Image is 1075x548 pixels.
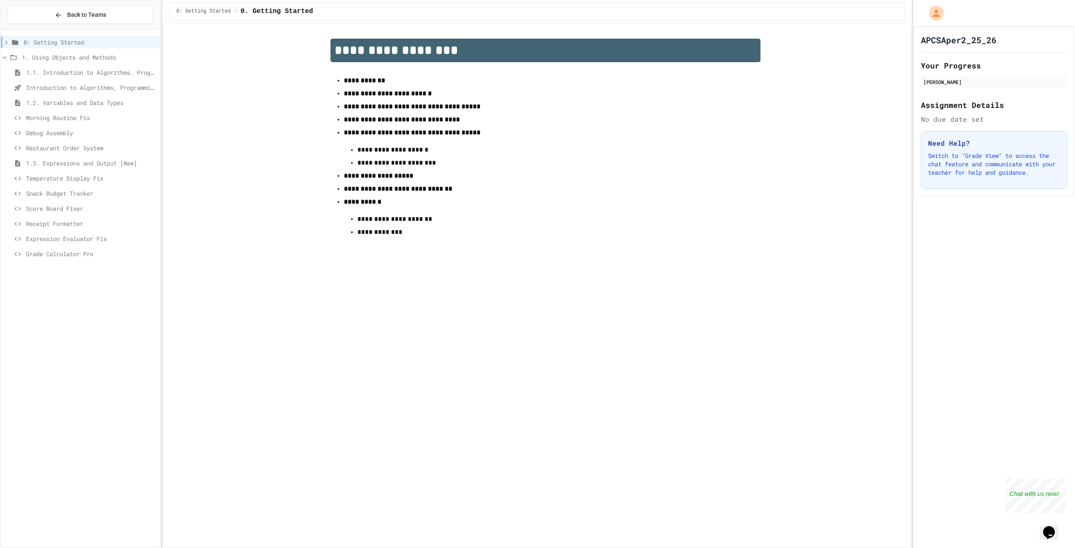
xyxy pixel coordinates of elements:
span: Receipt Formatter [26,219,157,228]
span: / [234,8,237,15]
span: Temperature Display Fix [26,174,157,183]
span: Grade Calculator Pro [26,249,157,258]
span: 0. Getting Started [241,6,313,16]
span: 1.2. Variables and Data Types [26,98,157,107]
span: Score Board Fixer [26,204,157,213]
iframe: chat widget [1005,478,1067,514]
span: Back to Teams [67,10,106,19]
p: Switch to "Grade View" to access the chat feature and communicate with your teacher for help and ... [928,152,1060,177]
h1: APCSAper2_25_26 [921,34,996,46]
span: 1.1. Introduction to Algorithms, Programming, and Compilers [26,68,157,77]
span: Debug Assembly [26,128,157,137]
span: 0: Getting Started [24,38,157,47]
div: No due date set [921,114,1067,124]
div: My Account [920,3,946,23]
span: Morning Routine Fix [26,113,157,122]
span: Expression Evaluator Fix [26,234,157,243]
span: Snack Budget Tracker [26,189,157,198]
span: Introduction to Algorithms, Programming, and Compilers [26,83,157,92]
span: 1. Using Objects and Methods [22,53,157,62]
div: [PERSON_NAME] [923,78,1065,86]
h3: Need Help? [928,138,1060,148]
span: Restaurant Order System [26,144,157,152]
h2: Your Progress [921,60,1067,71]
span: 0: Getting Started [176,8,231,15]
span: 1.3. Expressions and Output [New] [26,159,157,168]
iframe: chat widget [1040,514,1067,540]
button: Back to Teams [8,6,153,24]
h2: Assignment Details [921,99,1067,111]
